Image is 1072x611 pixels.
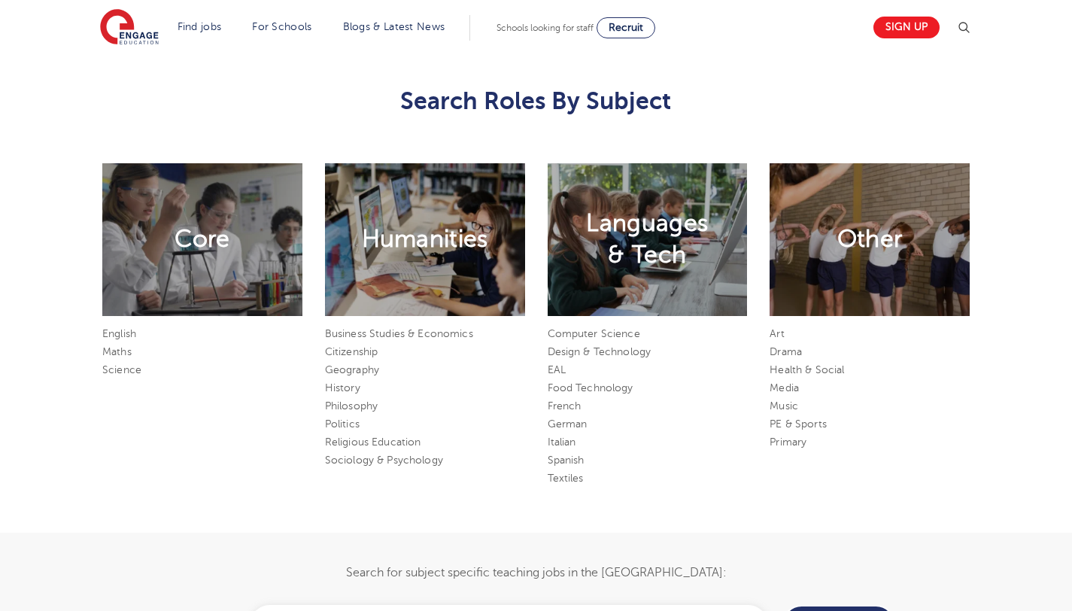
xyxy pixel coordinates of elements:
[770,400,798,412] a: Music
[325,400,378,412] a: Philosophy
[586,208,708,271] h2: Languages & Tech
[102,563,970,582] p: Search for subject specific teaching jobs in the [GEOGRAPHIC_DATA]:
[770,346,802,357] a: Drama
[497,23,594,33] span: Schools looking for staff
[325,346,378,357] a: Citizenship
[770,382,799,394] a: Media
[325,382,360,394] a: History
[597,17,655,38] a: Recruit
[548,473,584,484] a: Textiles
[100,9,159,47] img: Engage Education
[548,436,576,448] a: Italian
[102,328,136,339] a: English
[400,87,671,114] span: Search Roles By Subject
[325,418,360,430] a: Politics
[770,328,784,339] a: Art
[548,346,651,357] a: Design & Technology
[609,22,643,33] span: Recruit
[548,400,582,412] a: French
[325,454,443,466] a: Sociology & Psychology
[837,223,903,255] h2: Other
[548,364,566,375] a: EAL
[770,364,844,375] a: Health & Social
[102,364,141,375] a: Science
[362,223,488,255] h2: Humanities
[325,328,473,339] a: Business Studies & Economics
[548,328,640,339] a: Computer Science
[325,436,421,448] a: Religious Education
[325,364,379,375] a: Geography
[548,454,585,466] a: Spanish
[252,21,311,32] a: For Schools
[873,17,940,38] a: Sign up
[102,346,132,357] a: Maths
[548,382,633,394] a: Food Technology
[175,223,229,255] h2: Core
[770,418,827,430] a: PE & Sports
[548,418,588,430] a: German
[178,21,222,32] a: Find jobs
[770,436,806,448] a: Primary
[343,21,445,32] a: Blogs & Latest News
